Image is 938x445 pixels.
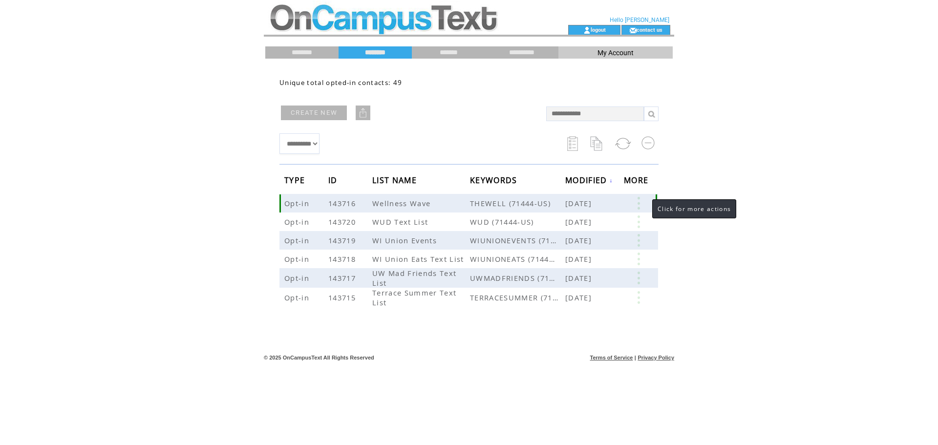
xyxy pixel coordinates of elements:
a: TYPE [284,177,307,183]
span: MORE [624,172,651,191]
span: 143717 [328,273,358,283]
img: account_icon.gif [583,26,591,34]
a: contact us [637,26,662,33]
a: Terms of Service [590,355,633,360]
span: 143718 [328,254,358,264]
span: [DATE] [565,198,594,208]
span: WIUNIONEVENTS (71444-US) [470,235,565,245]
span: ID [328,172,340,191]
a: logout [591,26,606,33]
img: upload.png [358,108,368,118]
span: TYPE [284,172,307,191]
span: 143715 [328,293,358,302]
span: TERRACESUMMER (71444-US) [470,293,565,302]
span: UWMADFRIENDS (71444-US) [470,273,565,283]
span: 143719 [328,235,358,245]
span: WI Union Events [372,235,439,245]
span: WUD (71444-US) [470,217,565,227]
span: Opt-in [284,254,312,264]
span: Click for more actions [658,205,731,213]
span: © 2025 OnCampusText All Rights Reserved [264,355,374,360]
a: KEYWORDS [470,177,520,183]
span: WUD Text List [372,217,430,227]
span: [DATE] [565,217,594,227]
span: Terrace Summer Text List [372,288,456,307]
span: UW Mad Friends Text List [372,268,456,288]
span: Opt-in [284,293,312,302]
img: contact_us_icon.gif [629,26,637,34]
span: My Account [597,49,634,57]
a: CREATE NEW [281,106,347,120]
span: | [635,355,636,360]
span: [DATE] [565,254,594,264]
span: Opt-in [284,235,312,245]
span: Wellness Wave [372,198,433,208]
a: LIST NAME [372,177,419,183]
span: Hello [PERSON_NAME] [610,17,669,23]
span: MODIFIED [565,172,610,191]
span: THEWELL (71444-US) [470,198,565,208]
span: Opt-in [284,198,312,208]
span: Opt-in [284,273,312,283]
span: Unique total opted-in contacts: 49 [279,78,402,87]
span: [DATE] [565,235,594,245]
span: 143716 [328,198,358,208]
span: Opt-in [284,217,312,227]
span: 143720 [328,217,358,227]
a: MODIFIED↓ [565,177,613,183]
span: [DATE] [565,273,594,283]
span: WIUNIONEATS (71444-US) [470,254,565,264]
a: Privacy Policy [638,355,674,360]
span: [DATE] [565,293,594,302]
span: LIST NAME [372,172,419,191]
span: WI Union Eats Text List [372,254,467,264]
span: KEYWORDS [470,172,520,191]
a: ID [328,177,340,183]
